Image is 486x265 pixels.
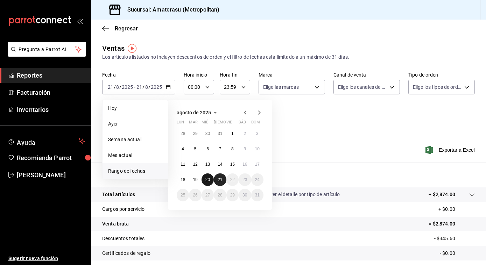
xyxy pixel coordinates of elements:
[440,250,475,257] p: - $0.00
[145,84,148,90] input: --
[189,189,201,201] button: 26 de agosto de 2025
[181,131,185,136] abbr: 28 de julio de 2025
[255,146,260,151] abbr: 10 de agosto de 2025
[226,189,239,201] button: 29 de agosto de 2025
[177,173,189,186] button: 18 de agosto de 2025
[205,193,210,198] abbr: 27 de agosto de 2025
[189,143,201,155] button: 5 de agosto de 2025
[255,177,260,182] abbr: 24 de agosto de 2025
[239,120,246,127] abbr: sábado
[218,162,222,167] abbr: 14 de agosto de 2025
[17,88,85,97] span: Facturación
[189,173,201,186] button: 19 de agosto de 2025
[148,84,150,90] span: /
[102,220,129,228] p: Venta bruta
[202,143,214,155] button: 6 de agosto de 2025
[251,120,260,127] abbr: domingo
[193,177,197,182] abbr: 19 de agosto de 2025
[230,193,235,198] abbr: 29 de agosto de 2025
[17,170,85,180] span: [PERSON_NAME]
[429,191,455,198] p: + $2,874.00
[193,162,197,167] abbr: 12 de agosto de 2025
[177,127,189,140] button: 28 de julio de 2025
[218,131,222,136] abbr: 31 de julio de 2025
[116,84,119,90] input: --
[194,146,197,151] abbr: 5 de agosto de 2025
[214,143,226,155] button: 7 de agosto de 2025
[181,177,185,182] abbr: 18 de agosto de 2025
[338,84,387,91] span: Elige los canales de venta
[214,120,255,127] abbr: jueves
[128,44,136,53] img: Tooltip marker
[202,127,214,140] button: 30 de julio de 2025
[205,177,210,182] abbr: 20 de agosto de 2025
[17,71,85,80] span: Reportes
[102,25,138,32] button: Regresar
[8,255,85,262] span: Sugerir nueva función
[239,158,251,171] button: 16 de agosto de 2025
[136,84,142,90] input: --
[214,173,226,186] button: 21 de agosto de 2025
[242,193,247,198] abbr: 30 de agosto de 2025
[181,162,185,167] abbr: 11 de agosto de 2025
[218,193,222,198] abbr: 28 de agosto de 2025
[77,18,83,24] button: open_drawer_menu
[189,127,201,140] button: 29 de julio de 2025
[226,143,239,155] button: 8 de agosto de 2025
[226,158,239,171] button: 15 de agosto de 2025
[17,153,85,163] span: Recomienda Parrot
[263,84,299,91] span: Elige las marcas
[214,158,226,171] button: 14 de agosto de 2025
[438,206,475,213] p: + $0.00
[333,73,400,78] label: Canal de venta
[5,51,86,58] a: Pregunta a Parrot AI
[242,177,247,182] abbr: 23 de agosto de 2025
[121,84,133,90] input: ----
[142,84,145,90] span: /
[429,220,475,228] p: = $2,874.00
[205,162,210,167] abbr: 13 de agosto de 2025
[251,143,263,155] button: 10 de agosto de 2025
[214,127,226,140] button: 31 de julio de 2025
[177,158,189,171] button: 11 de agosto de 2025
[408,73,475,78] label: Tipo de orden
[182,146,184,151] abbr: 4 de agosto de 2025
[114,84,116,90] span: /
[427,146,475,154] button: Exportar a Excel
[259,73,325,78] label: Marca
[202,120,208,127] abbr: miércoles
[19,46,75,53] span: Pregunta a Parrot AI
[226,120,232,127] abbr: viernes
[189,158,201,171] button: 12 de agosto de 2025
[255,193,260,198] abbr: 31 de agosto de 2025
[251,173,263,186] button: 24 de agosto de 2025
[108,136,162,143] span: Semana actual
[251,189,263,201] button: 31 de agosto de 2025
[102,250,150,257] p: Certificados de regalo
[150,84,162,90] input: ----
[230,177,235,182] abbr: 22 de agosto de 2025
[413,84,462,91] span: Elige los tipos de orden
[102,235,145,242] p: Descuentos totales
[205,131,210,136] abbr: 30 de julio de 2025
[122,6,219,14] h3: Sucursal: Amaterasu (Metropolitan)
[102,53,475,61] div: Los artículos listados no incluyen descuentos de orden y el filtro de fechas está limitado a un m...
[134,84,135,90] span: -
[239,143,251,155] button: 9 de agosto de 2025
[244,146,246,151] abbr: 9 de agosto de 2025
[244,131,246,136] abbr: 2 de agosto de 2025
[102,73,175,78] label: Fecha
[193,193,197,198] abbr: 26 de agosto de 2025
[177,143,189,155] button: 4 de agosto de 2025
[108,105,162,112] span: Hoy
[242,162,247,167] abbr: 16 de agosto de 2025
[202,158,214,171] button: 13 de agosto de 2025
[177,110,211,115] span: agosto de 2025
[231,131,234,136] abbr: 1 de agosto de 2025
[102,43,125,53] div: Ventas
[219,146,221,151] abbr: 7 de agosto de 2025
[177,120,184,127] abbr: lunes
[115,25,138,32] span: Regresar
